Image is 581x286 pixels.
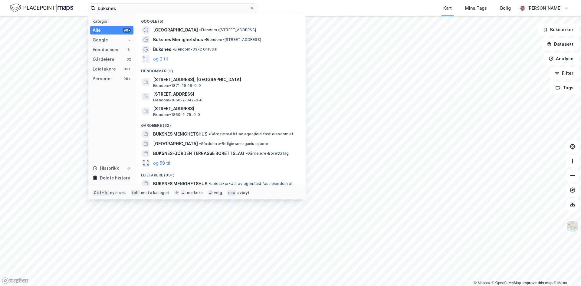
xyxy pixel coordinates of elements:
[543,53,579,65] button: Analyse
[153,130,207,138] span: BUKSNES MENIGHETSHUS
[153,76,298,83] span: [STREET_ADDRESS], [GEOGRAPHIC_DATA]
[153,55,168,63] button: og 2 til
[126,166,131,171] div: 0
[199,141,268,146] span: Gårdeiere • Religiøse organisasjoner
[93,56,114,63] div: Gårdeiere
[523,281,553,285] a: Improve this map
[208,132,294,136] span: Gårdeiere • Utl. av egen/leid fast eiendom el.
[93,36,108,44] div: Google
[136,168,306,179] div: Leietakere (99+)
[10,3,73,13] img: logo.f888ab2527a4732fd821a326f86c7f29.svg
[187,190,203,195] div: markere
[100,174,130,182] div: Delete history
[110,190,126,195] div: nytt søk
[465,5,487,12] div: Mine Tags
[126,57,131,62] div: 62
[153,90,298,98] span: [STREET_ADDRESS]
[204,37,261,42] span: Eiendom • [STREET_ADDRESS]
[153,112,200,117] span: Eiendom • 1860-2-75-0-0
[93,46,119,53] div: Eiendommer
[93,65,116,73] div: Leietakere
[153,83,201,88] span: Eiendom • 1871-19-18-0-0
[93,19,133,24] div: Kategori
[136,64,306,75] div: Eiendommer (3)
[527,5,562,12] div: [PERSON_NAME]
[172,47,174,51] span: •
[123,76,131,81] div: 99+
[153,46,171,53] span: Buksnes
[542,38,579,50] button: Datasett
[136,14,306,25] div: Google (5)
[199,141,201,146] span: •
[214,190,222,195] div: velg
[551,257,581,286] iframe: Chat Widget
[443,5,452,12] div: Kart
[208,181,210,186] span: •
[123,28,131,33] div: 99+
[93,27,101,34] div: Alle
[208,181,293,186] span: Leietaker • Utl. av egen/leid fast eiendom el.
[245,151,247,156] span: •
[141,190,169,195] div: neste kategori
[153,150,244,157] span: BUKSNESFJORDEN TERRASSE BORETTSLAG
[199,28,256,32] span: Eiendom • [STREET_ADDRESS]
[550,82,579,94] button: Tags
[153,140,198,147] span: [GEOGRAPHIC_DATA]
[2,277,28,284] a: Mapbox homepage
[237,190,250,195] div: avbryt
[126,47,131,52] div: 3
[123,67,131,71] div: 99+
[93,190,109,196] div: Ctrl + k
[227,190,236,196] div: esc
[204,37,206,42] span: •
[492,281,521,285] a: OpenStreetMap
[551,257,581,286] div: Kontrollprogram for chat
[93,75,112,82] div: Personer
[474,281,491,285] a: Mapbox
[153,36,203,43] span: Buksnes Menighetshus
[567,221,578,232] img: Z
[208,132,210,136] span: •
[153,105,298,112] span: [STREET_ADDRESS]
[199,28,201,32] span: •
[500,5,511,12] div: Bolig
[538,24,579,36] button: Bokmerker
[131,190,140,196] div: tab
[550,67,579,79] button: Filter
[93,165,119,172] div: Historikk
[172,47,217,52] span: Eiendom • 8372 Gravdal
[153,26,198,34] span: [GEOGRAPHIC_DATA]
[95,4,250,13] input: Søk på adresse, matrikkel, gårdeiere, leietakere eller personer
[136,118,306,129] div: Gårdeiere (62)
[153,98,202,103] span: Eiendom • 1860-2-342-0-0
[126,38,131,42] div: 5
[153,159,170,167] button: og 59 til
[245,151,289,156] span: Gårdeiere • Borettslag
[153,180,207,187] span: BUKSNES MENIGHETSHUS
